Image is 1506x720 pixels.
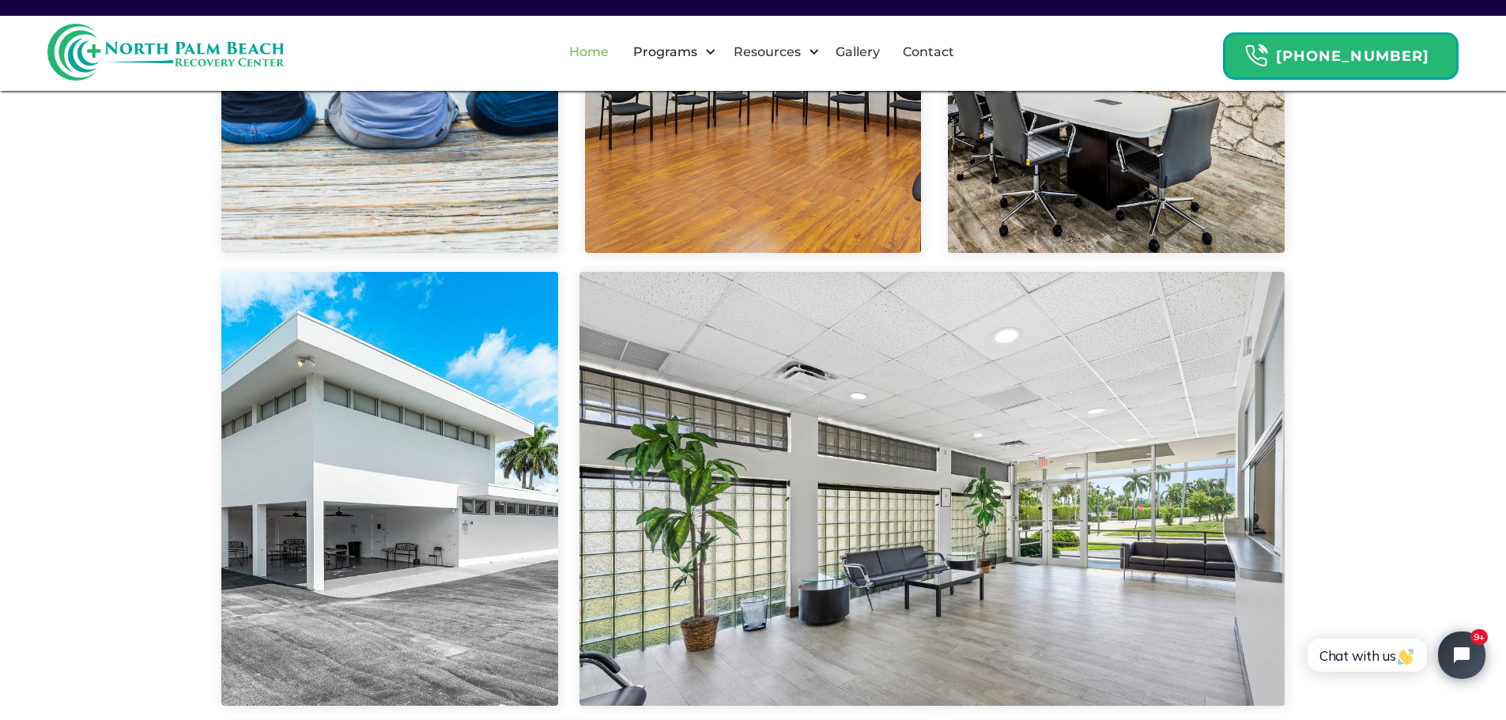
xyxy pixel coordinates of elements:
div: Resources [730,43,805,62]
img: Header Calendar Icons [1244,43,1268,68]
a: Gallery [826,27,889,77]
a: Contact [893,27,964,77]
strong: [PHONE_NUMBER] [1276,47,1429,65]
div: Resources [720,27,824,77]
div: Programs [629,43,701,62]
a: Header Calendar Icons[PHONE_NUMBER] [1223,25,1459,80]
iframe: Tidio Chat [1290,618,1499,692]
div: Programs [620,27,720,77]
a: Home [560,27,618,77]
